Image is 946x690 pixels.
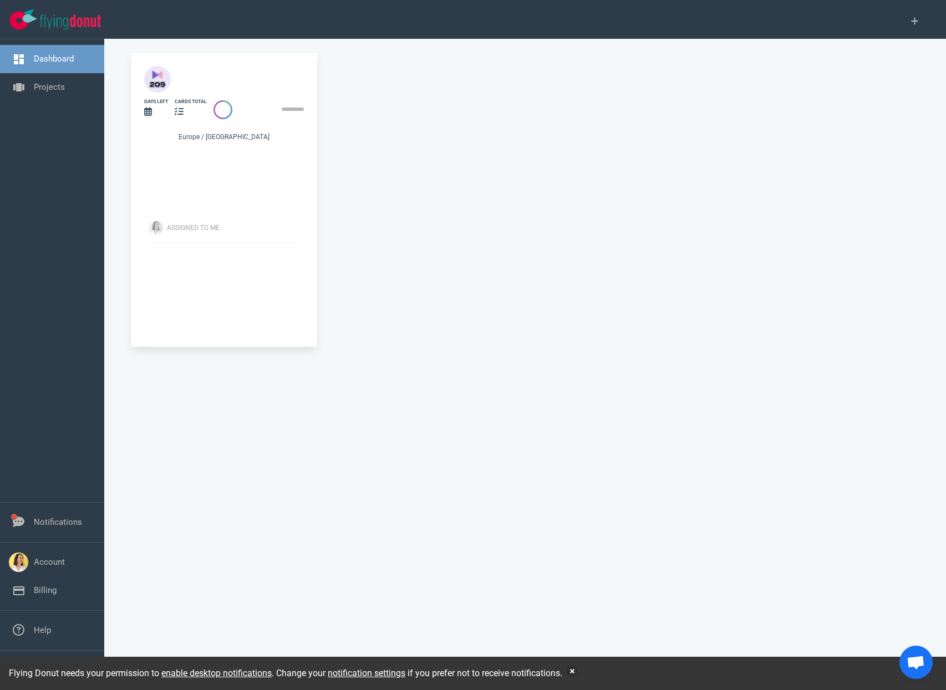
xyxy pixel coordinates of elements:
img: Avatar [149,221,163,235]
a: notification settings [328,668,405,678]
div: days left [144,98,168,105]
div: cards total [175,98,207,105]
div: Europe / [GEOGRAPHIC_DATA] [144,132,304,144]
img: Flying Donut text logo [40,14,101,29]
a: Projects [34,82,65,92]
img: 40 [144,66,171,93]
a: Notifications [34,517,82,527]
div: Ouvrir le chat [899,646,933,679]
div: Assigned To Me [167,223,311,233]
span: Flying Donut needs your permission to [9,668,272,678]
a: Dashboard [34,54,74,64]
span: . Change your if you prefer not to receive notifications. [272,668,562,678]
a: Account [34,557,65,567]
a: Billing [34,585,57,595]
a: enable desktop notifications [161,668,272,678]
a: Help [34,625,51,635]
